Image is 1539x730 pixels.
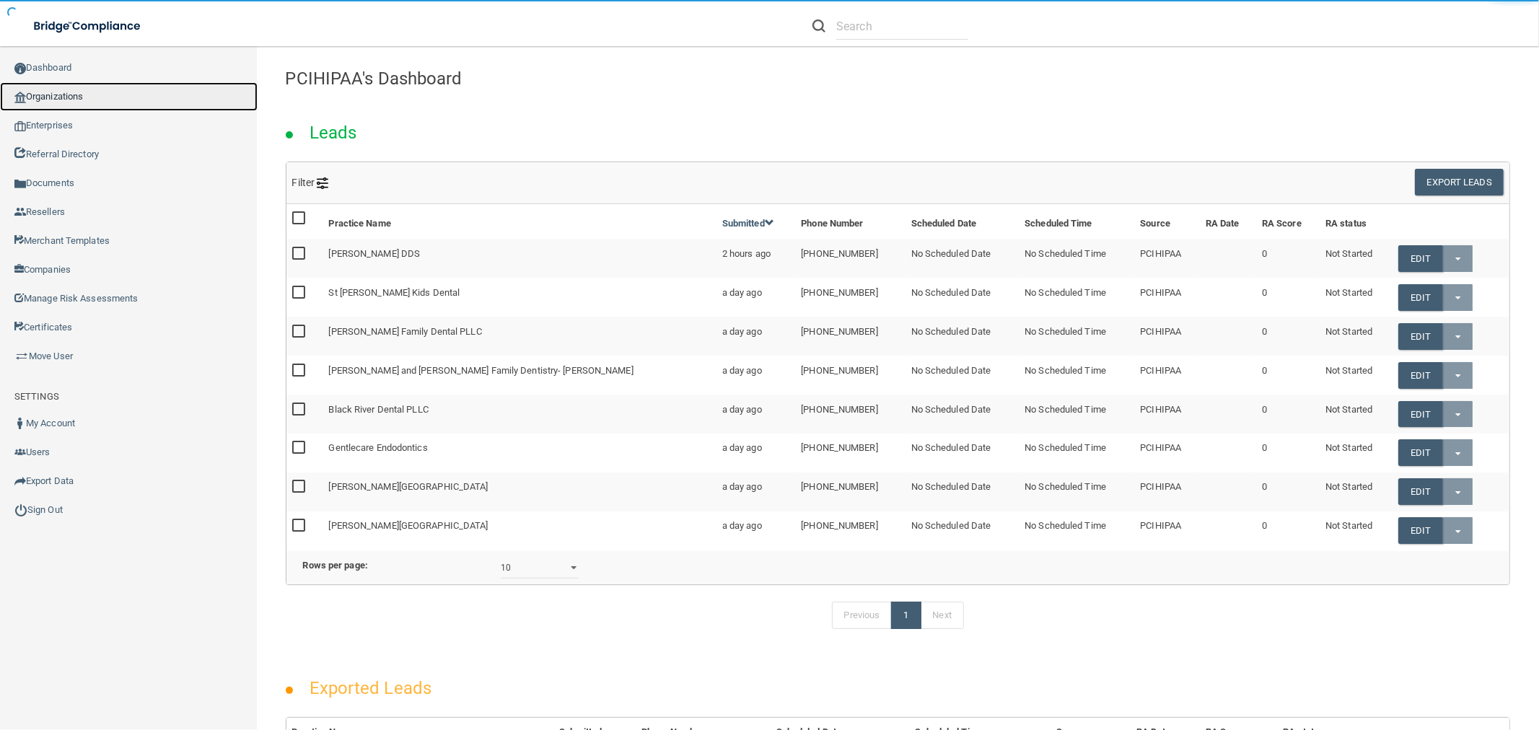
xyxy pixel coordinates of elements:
[295,113,372,153] h2: Leads
[1320,511,1393,550] td: Not Started
[1256,204,1320,239] th: RA Score
[1135,472,1201,511] td: PCIHIPAA
[1256,278,1320,317] td: 0
[716,239,796,278] td: 2 hours ago
[1019,204,1134,239] th: Scheduled Time
[323,356,716,395] td: [PERSON_NAME] and [PERSON_NAME] Family Dentistry- [PERSON_NAME]
[1320,472,1393,511] td: Not Started
[1398,323,1442,350] a: Edit
[795,356,905,395] td: [PHONE_NUMBER]
[795,472,905,511] td: [PHONE_NUMBER]
[1135,317,1201,356] td: PCIHIPAA
[906,511,1020,550] td: No Scheduled Date
[323,278,716,317] td: St [PERSON_NAME] Kids Dental
[1320,204,1393,239] th: RA status
[323,239,716,278] td: [PERSON_NAME] DDS
[1256,472,1320,511] td: 0
[1256,511,1320,550] td: 0
[1135,434,1201,472] td: PCIHIPAA
[323,511,716,550] td: [PERSON_NAME][GEOGRAPHIC_DATA]
[1019,356,1134,395] td: No Scheduled Time
[1398,401,1442,428] a: Edit
[716,278,796,317] td: a day ago
[1135,204,1201,239] th: Source
[1398,478,1442,505] a: Edit
[1135,356,1201,395] td: PCIHIPAA
[906,204,1020,239] th: Scheduled Date
[317,177,328,189] img: icon-filter@2x.21656d0b.png
[1200,204,1256,239] th: RA Date
[1019,434,1134,472] td: No Scheduled Time
[295,668,446,708] h2: Exported Leads
[812,19,825,32] img: ic-search.3b580494.png
[14,447,26,458] img: icon-users.e205127d.png
[1320,434,1393,472] td: Not Started
[1019,317,1134,356] td: No Scheduled Time
[1320,317,1393,356] td: Not Started
[1320,356,1393,395] td: Not Started
[323,395,716,434] td: Black River Dental PLLC
[1320,395,1393,434] td: Not Started
[1415,169,1504,195] button: Export Leads
[323,317,716,356] td: [PERSON_NAME] Family Dental PLLC
[1398,517,1442,544] a: Edit
[292,177,329,188] span: Filter
[906,395,1020,434] td: No Scheduled Date
[795,317,905,356] td: [PHONE_NUMBER]
[14,63,26,74] img: ic_dashboard_dark.d01f4a41.png
[323,204,716,239] th: Practice Name
[722,218,774,229] a: Submitted
[1398,439,1442,466] a: Edit
[836,13,968,40] input: Search
[795,204,905,239] th: Phone Number
[1320,239,1393,278] td: Not Started
[323,434,716,472] td: Gentlecare Endodontics
[906,434,1020,472] td: No Scheduled Date
[795,395,905,434] td: [PHONE_NUMBER]
[1398,245,1442,272] a: Edit
[795,239,905,278] td: [PHONE_NUMBER]
[716,317,796,356] td: a day ago
[14,121,26,131] img: enterprise.0d942306.png
[1320,278,1393,317] td: Not Started
[1256,317,1320,356] td: 0
[14,206,26,218] img: ic_reseller.de258add.png
[1019,395,1134,434] td: No Scheduled Time
[14,92,26,103] img: organization-icon.f8decf85.png
[716,395,796,434] td: a day ago
[795,278,905,317] td: [PHONE_NUMBER]
[14,388,59,405] label: SETTINGS
[1256,395,1320,434] td: 0
[14,503,27,516] img: ic_power_dark.7ecde6b1.png
[716,472,796,511] td: a day ago
[1135,239,1201,278] td: PCIHIPAA
[14,475,26,487] img: icon-export.b9366987.png
[1019,239,1134,278] td: No Scheduled Time
[1256,239,1320,278] td: 0
[1135,278,1201,317] td: PCIHIPAA
[14,418,26,429] img: ic_user_dark.df1a06c3.png
[1398,362,1442,389] a: Edit
[832,602,893,629] a: Previous
[323,472,716,511] td: [PERSON_NAME][GEOGRAPHIC_DATA]
[22,12,154,41] img: bridge_compliance_login_screen.278c3ca4.svg
[716,511,796,550] td: a day ago
[795,434,905,472] td: [PHONE_NUMBER]
[906,317,1020,356] td: No Scheduled Date
[1256,434,1320,472] td: 0
[716,356,796,395] td: a day ago
[1019,278,1134,317] td: No Scheduled Time
[1019,472,1134,511] td: No Scheduled Time
[906,472,1020,511] td: No Scheduled Date
[921,602,964,629] a: Next
[14,178,26,190] img: icon-documents.8dae5593.png
[303,560,368,571] b: Rows per page:
[1019,511,1134,550] td: No Scheduled Time
[906,239,1020,278] td: No Scheduled Date
[906,278,1020,317] td: No Scheduled Date
[891,602,921,629] a: 1
[1135,511,1201,550] td: PCIHIPAA
[795,511,905,550] td: [PHONE_NUMBER]
[716,434,796,472] td: a day ago
[286,69,1511,88] h4: PCIHIPAA's Dashboard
